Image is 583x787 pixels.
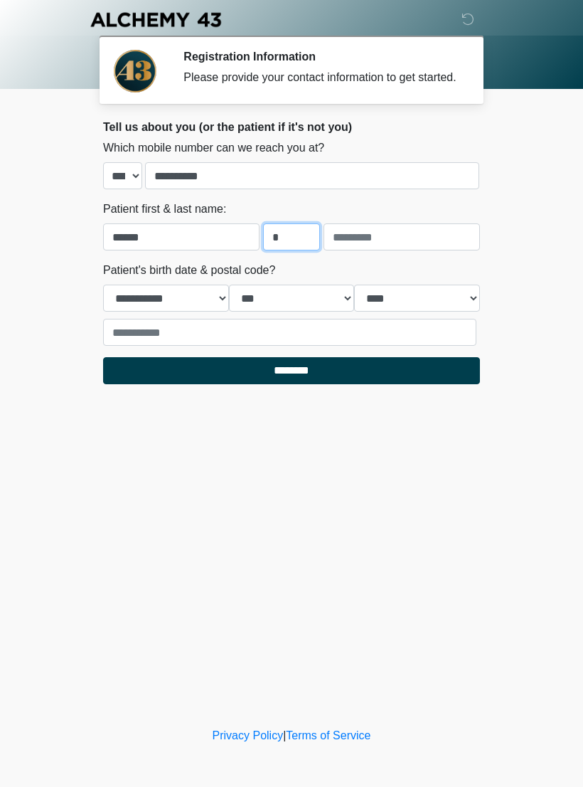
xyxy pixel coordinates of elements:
label: Patient's birth date & postal code? [103,262,275,279]
a: Privacy Policy [213,729,284,741]
img: Agent Avatar [114,50,156,93]
div: Please provide your contact information to get started. [183,69,459,86]
a: Terms of Service [286,729,370,741]
label: Patient first & last name: [103,201,226,218]
a: | [283,729,286,741]
h2: Tell us about you (or the patient if it's not you) [103,120,480,134]
label: Which mobile number can we reach you at? [103,139,324,157]
h2: Registration Information [183,50,459,63]
img: Alchemy 43 Logo [89,11,223,28]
